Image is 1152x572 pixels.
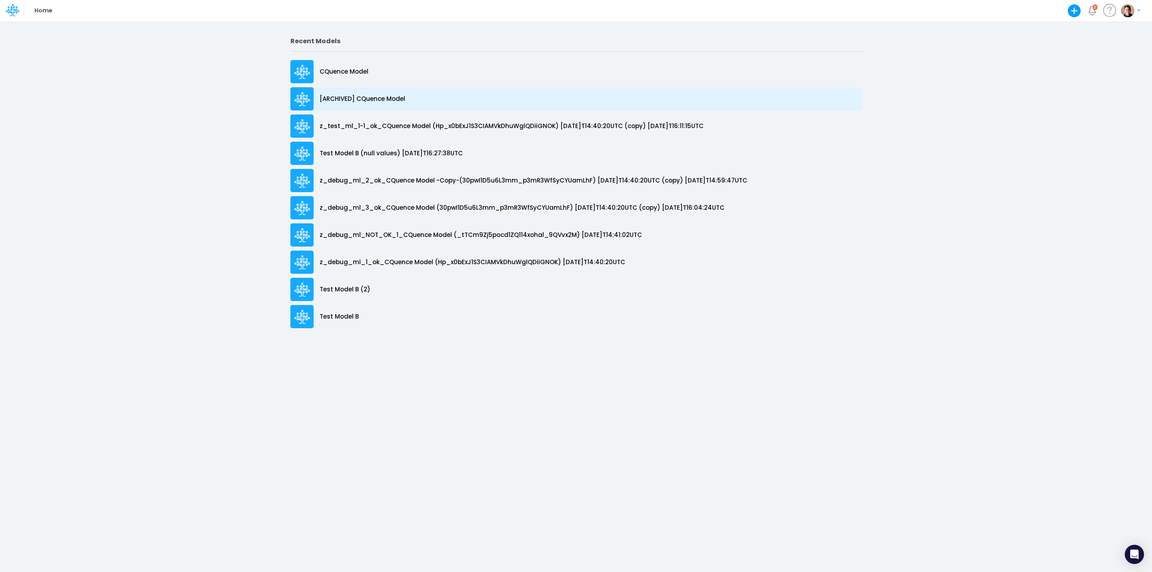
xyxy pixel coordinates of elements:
[320,94,405,104] p: [ARCHIVED] CQuence Model
[320,285,370,294] p: Test Model B (2)
[290,58,862,85] a: CQuence Model
[290,112,862,140] a: z_test_ml_1-1_ok_CQuence Model (Hp_x0bExJ1S3CIAMVkDhuWglQDiiGNOK) [DATE]T14:40:20UTC (copy) [DATE...
[290,303,862,330] a: Test Model B
[290,140,862,167] a: Test Model B (null values) [DATE]T16:27:38UTC
[290,194,862,221] a: z_debug_ml_3_ok_CQuence Model (30pwI1D5u6L3mm_p3mR3WfSyCYUamLhF) [DATE]T14:40:20UTC (copy) [DATE]...
[290,85,862,112] a: [ARCHIVED] CQuence Model
[290,167,862,194] a: z_debug_ml_2_ok_CQuence Model -Copy-(30pwI1D5u6L3mm_p3mR3WfSyCYUamLhF) [DATE]T14:40:20UTC (copy) ...
[320,149,463,158] p: Test Model B (null values) [DATE]T16:27:38UTC
[34,6,52,15] p: Home
[320,176,747,185] p: z_debug_ml_2_ok_CQuence Model -Copy-(30pwI1D5u6L3mm_p3mR3WfSyCYUamLhF) [DATE]T14:40:20UTC (copy) ...
[320,122,704,131] p: z_test_ml_1-1_ok_CQuence Model (Hp_x0bExJ1S3CIAMVkDhuWglQDiiGNOK) [DATE]T14:40:20UTC (copy) [DATE...
[1088,6,1097,15] a: Notifications
[290,37,862,45] h2: Recent Models
[320,312,359,321] p: Test Model B
[290,221,862,249] a: z_debug_ml_NOT_OK_1_CQuence Model (_tTCm9Zj5pocd1ZQ114xohal_9QVvx2M) [DATE]T14:41:02UTC
[320,231,642,240] p: z_debug_ml_NOT_OK_1_CQuence Model (_tTCm9Zj5pocd1ZQ114xohal_9QVvx2M) [DATE]T14:41:02UTC
[320,203,724,213] p: z_debug_ml_3_ok_CQuence Model (30pwI1D5u6L3mm_p3mR3WfSyCYUamLhF) [DATE]T14:40:20UTC (copy) [DATE]...
[320,67,368,76] p: CQuence Model
[320,258,625,267] p: z_debug_ml_1_ok_CQuence Model (Hp_x0bExJ1S3CIAMVkDhuWglQDiiGNOK) [DATE]T14:40:20UTC
[1125,545,1144,564] div: Open Intercom Messenger
[290,276,862,303] a: Test Model B (2)
[1094,5,1096,9] div: 2 unread items
[290,249,862,276] a: z_debug_ml_1_ok_CQuence Model (Hp_x0bExJ1S3CIAMVkDhuWglQDiiGNOK) [DATE]T14:40:20UTC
